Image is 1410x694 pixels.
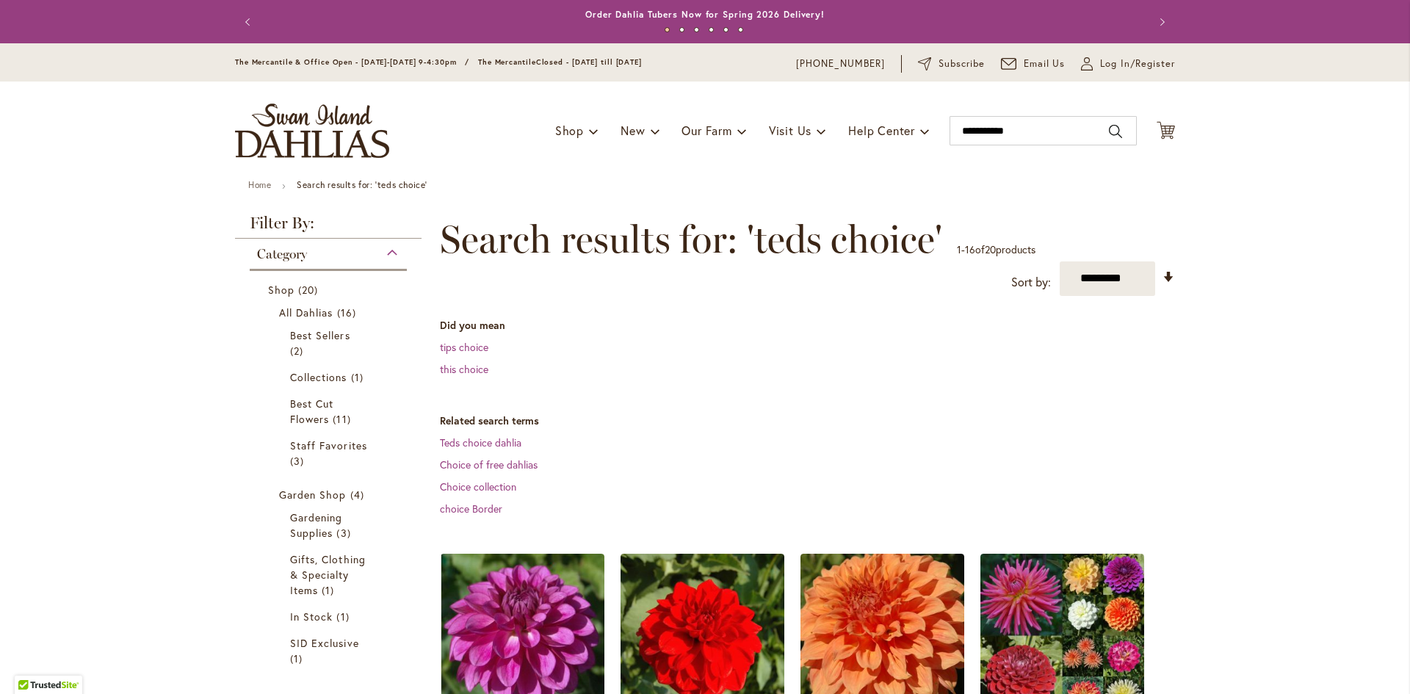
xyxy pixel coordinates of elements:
a: store logo [235,104,389,158]
a: Subscribe [918,57,985,71]
span: Help Center [848,123,915,138]
span: All Dahlias [279,306,333,319]
dt: Related search terms [440,413,1175,428]
button: Previous [235,7,264,37]
span: Email Us [1024,57,1066,71]
strong: Search results for: 'teds choice' [297,179,427,190]
span: 2 [290,343,307,358]
a: Choice collection [440,480,516,494]
span: Shop [555,123,584,138]
a: Garden Shop [279,487,381,502]
a: Email Us [1001,57,1066,71]
button: 5 of 6 [723,27,728,32]
span: Subscribe [939,57,985,71]
strong: Filter By: [235,215,422,239]
span: 1 [351,369,367,385]
a: Shop [268,282,392,297]
button: Next [1146,7,1175,37]
a: In Stock [290,609,370,624]
button: 6 of 6 [738,27,743,32]
span: 20 [298,282,322,297]
span: Best Cut Flowers [290,397,333,426]
a: Order Dahlia Tubers Now for Spring 2026 Delivery! [585,9,825,20]
span: 4 [350,487,368,502]
a: Best Sellers [290,328,370,358]
label: Sort by: [1011,269,1051,296]
span: New [621,123,645,138]
a: Home [248,179,271,190]
a: SID Exclusive [290,635,370,666]
span: 1 [957,242,961,256]
span: 11 [333,411,354,427]
span: 1 [336,609,352,624]
span: In Stock [290,610,333,623]
span: 16 [965,242,975,256]
span: SID Exclusive [290,636,359,650]
button: 1 of 6 [665,27,670,32]
a: tips choice [440,340,488,354]
span: 1 [290,651,306,666]
a: [PHONE_NUMBER] [796,57,885,71]
span: Category [257,246,307,262]
button: 3 of 6 [694,27,699,32]
a: Gifts, Clothing &amp; Specialty Items [290,552,370,598]
span: 16 [337,305,360,320]
span: Our Farm [681,123,731,138]
span: The Mercantile & Office Open - [DATE]-[DATE] 9-4:30pm / The Mercantile [235,57,536,67]
a: All Dahlias [279,305,381,320]
span: 3 [290,453,308,469]
span: Garden Shop [279,488,347,502]
a: Collections [290,369,370,385]
span: Staff Favorites [290,438,367,452]
a: choice Border [440,502,502,516]
a: Gardening Supplies [290,510,370,541]
p: - of products [957,238,1035,261]
button: 2 of 6 [679,27,684,32]
span: Gardening Supplies [290,510,342,540]
dt: Did you mean [440,318,1175,333]
button: 4 of 6 [709,27,714,32]
span: 3 [336,525,354,541]
span: Search results for: 'teds choice' [440,217,942,261]
a: Log In/Register [1081,57,1175,71]
span: Collections [290,370,347,384]
a: Teds choice dahlia [440,435,521,449]
span: Gifts, Clothing & Specialty Items [290,552,366,597]
span: 20 [985,242,996,256]
span: Best Sellers [290,328,350,342]
span: Shop [268,283,294,297]
a: Best Cut Flowers [290,396,370,427]
span: Log In/Register [1100,57,1175,71]
a: Choice of free dahlias [440,458,538,471]
span: Visit Us [769,123,811,138]
a: Staff Favorites [290,438,370,469]
a: this choice [440,362,488,376]
span: Closed - [DATE] till [DATE] [536,57,642,67]
span: 1 [322,582,338,598]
